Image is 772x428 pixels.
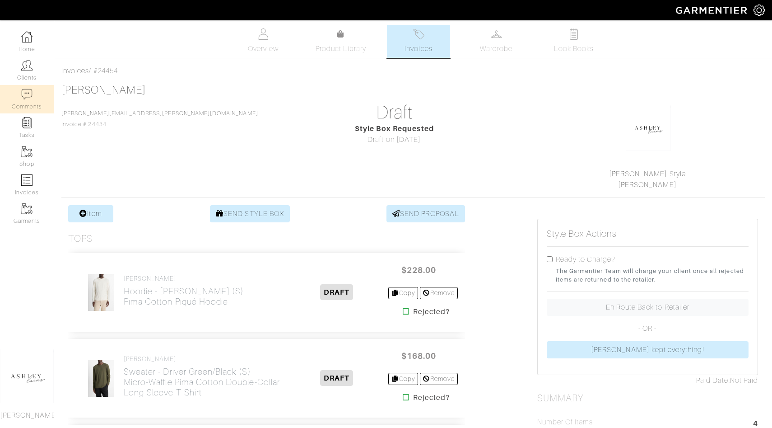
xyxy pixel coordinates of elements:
img: garments-icon-b7da505a4dc4fd61783c78ac3ca0ef83fa9d6f193b1c9dc38574b1d14d53ca28.png [21,146,33,157]
h3: Tops [68,233,93,245]
a: [PERSON_NAME] Sweater - Driver Green/Black (S)Micro-Waffle Pima Cotton Double-Collar Long-Sleeve ... [124,355,286,398]
a: [PERSON_NAME][EMAIL_ADDRESS][PERSON_NAME][DOMAIN_NAME] [61,110,258,117]
img: okhkJxsQsug8ErY7G9ypRsDh.png [626,105,671,151]
a: [PERSON_NAME] Style [609,170,686,178]
a: Copy [388,373,419,385]
a: [PERSON_NAME] kept everything! [547,341,749,358]
h2: Hoodie - [PERSON_NAME] (S) Pima Cotton Piqué Hoodie [124,286,244,307]
a: Copy [388,287,419,299]
span: Paid Date: [696,376,730,385]
h2: Summary [537,393,758,404]
img: orders-27d20c2124de7fd6de4e0e44c1d41de31381a507db9b33961299e4e07d508b8c.svg [413,28,424,40]
div: Not Paid [537,375,758,386]
span: $228.00 [392,260,446,280]
a: En Route Back to Retailer [547,299,749,316]
img: ddzEjbxqn3mogn4Scjtr5eJQ [88,359,115,397]
span: DRAFT [320,284,353,300]
img: dashboard-icon-dbcd8f5a0b271acd01030246c82b418ddd0df26cd7fceb0bd07c9910d44c42f6.png [21,31,33,42]
div: / #24454 [61,66,765,76]
span: $168.00 [392,346,446,366]
a: Overview [232,25,295,58]
img: YGEsbwsQDehkWSu29M2pJu68 [88,273,115,311]
a: SEND STYLE BOX [210,205,290,222]
strong: Rejected? [413,392,450,403]
img: orders-icon-0abe47150d42831381b5fb84f609e132dff9fe21cb692f30cb5eec754e2cba89.png [21,174,33,186]
span: Overview [248,43,278,54]
span: DRAFT [320,370,353,386]
h4: [PERSON_NAME] [124,355,286,363]
h5: Number of Items [537,418,593,427]
img: basicinfo-40fd8af6dae0f16599ec9e87c0ef1c0a1fdea2edbe929e3d69a839185d80c458.svg [258,28,269,40]
a: Remove [420,373,457,385]
a: Look Books [542,25,605,58]
span: Wardrobe [480,43,512,54]
img: wardrobe-487a4870c1b7c33e795ec22d11cfc2ed9d08956e64fb3008fe2437562e282088.svg [491,28,502,40]
a: SEND PROPOSAL [386,205,465,222]
h2: Sweater - Driver Green/Black (S) Micro-Waffle Pima Cotton Double-Collar Long-Sleeve T-Shirt [124,367,286,398]
span: Product Library [316,43,367,54]
small: The Garmentier Team will charge your client once all rejected items are returned to the retailer. [556,267,749,284]
p: - OR - [547,323,749,334]
h1: Draft [284,102,505,123]
div: Style Box Requested [284,123,505,134]
img: garments-icon-b7da505a4dc4fd61783c78ac3ca0ef83fa9d6f193b1c9dc38574b1d14d53ca28.png [21,203,33,214]
img: reminder-icon-8004d30b9f0a5d33ae49ab947aed9ed385cf756f9e5892f1edd6e32f2345188e.png [21,117,33,128]
a: Invoices [387,25,450,58]
span: Invoice # 24454 [61,110,258,127]
div: Draft on [DATE] [284,134,505,145]
a: Product Library [309,29,372,54]
a: [PERSON_NAME] [618,181,677,189]
span: Invoices [405,43,432,54]
a: [PERSON_NAME] Hoodie - [PERSON_NAME] (S)Pima Cotton Piqué Hoodie [124,275,244,307]
label: Ready to Charge? [556,254,616,265]
a: Remove [420,287,457,299]
strong: Rejected? [413,306,450,317]
img: clients-icon-6bae9207a08558b7cb47a8932f037763ab4055f8c8b6bfacd5dc20c3e0201464.png [21,60,33,71]
a: Invoices [61,67,89,75]
span: Look Books [554,43,594,54]
a: [PERSON_NAME] [61,84,146,96]
a: Wardrobe [465,25,528,58]
img: comment-icon-a0a6a9ef722e966f86d9cbdc48e553b5cf19dbc54f86b18d962a5391bc8f6eb6.png [21,89,33,100]
h5: Style Box Actions [547,228,617,239]
a: Item [68,205,113,222]
h4: [PERSON_NAME] [124,275,244,282]
img: garmentier-logo-header-white-b43fb05a5012e4ada735d5af1a66efaba907eab6374d6393d1fbf88cb4ef424d.png [671,2,753,18]
img: todo-9ac3debb85659649dc8f770b8b6100bb5dab4b48dedcbae339e5042a72dfd3cc.svg [568,28,580,40]
img: gear-icon-white-bd11855cb880d31180b6d7d6211b90ccbf57a29d726f0c71d8c61bd08dd39cc2.png [753,5,765,16]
